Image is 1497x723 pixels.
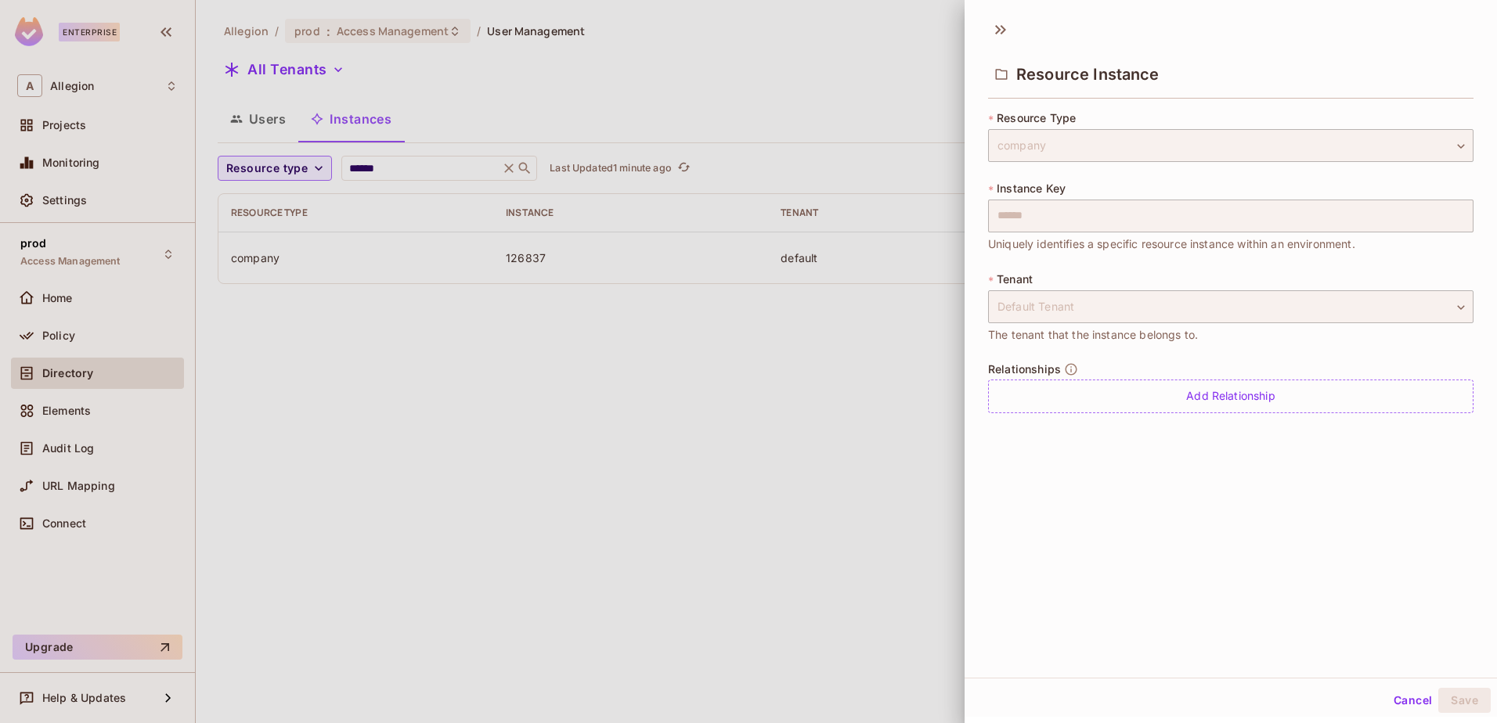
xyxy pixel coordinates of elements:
[1387,688,1438,713] button: Cancel
[988,236,1355,253] span: Uniquely identifies a specific resource instance within an environment.
[1438,688,1491,713] button: Save
[997,273,1033,286] span: Tenant
[997,112,1076,124] span: Resource Type
[988,363,1061,376] span: Relationships
[1016,65,1160,84] span: Resource Instance
[988,326,1198,344] span: The tenant that the instance belongs to.
[988,129,1474,162] div: company
[988,379,1474,413] div: Add Relationship
[988,290,1474,323] div: Default Tenant
[997,182,1066,195] span: Instance Key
